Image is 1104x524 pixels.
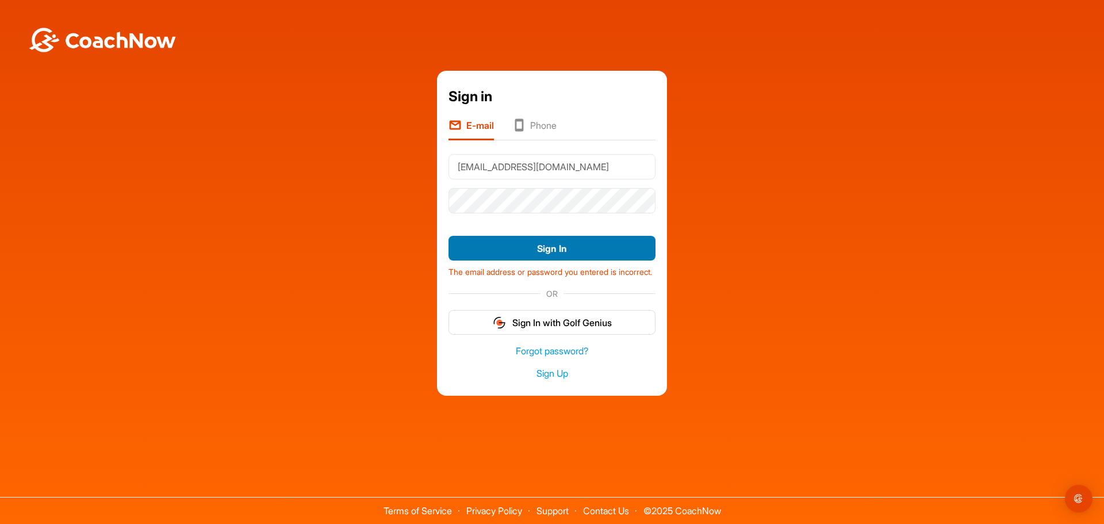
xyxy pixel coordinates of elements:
[448,86,655,107] div: Sign in
[638,498,727,515] span: © 2025 CoachNow
[583,505,629,517] a: Contact Us
[448,367,655,380] a: Sign Up
[512,118,557,140] li: Phone
[466,505,522,517] a: Privacy Policy
[1065,485,1092,512] div: Open Intercom Messenger
[448,261,655,278] div: The email address or password you entered is incorrect.
[448,118,494,140] li: E-mail
[536,505,569,517] a: Support
[448,310,655,335] button: Sign In with Golf Genius
[384,505,452,517] a: Terms of Service
[448,154,655,179] input: E-mail
[492,316,507,330] img: gg_logo
[28,28,177,52] img: BwLJSsUCoWCh5upNqxVrqldRgqLPVwmV24tXu5FoVAoFEpwwqQ3VIfuoInZCoVCoTD4vwADAC3ZFMkVEQFDAAAAAElFTkSuQmCC
[448,236,655,261] button: Sign In
[540,288,563,300] span: OR
[448,345,655,358] a: Forgot password?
